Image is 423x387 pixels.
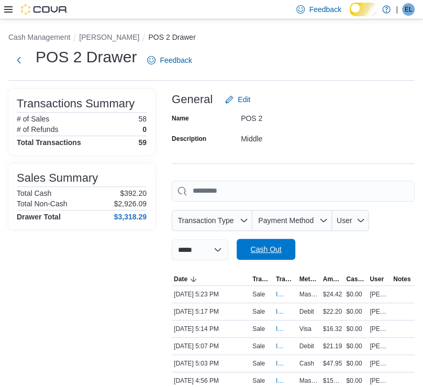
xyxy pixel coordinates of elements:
div: $0.00 [344,323,368,335]
span: MasterCard [299,290,319,298]
p: Sale [252,342,265,350]
h3: General [172,93,213,106]
span: IN7JGD-6743347 [276,377,285,385]
div: [DATE] 5:03 PM [172,357,250,370]
span: $16.32 [323,325,342,333]
button: Payment Method [252,210,332,231]
span: $24.42 [323,290,342,298]
p: | [396,3,398,16]
div: [DATE] 4:56 PM [172,374,250,387]
span: Transaction # [276,275,295,283]
div: [DATE] 5:17 PM [172,305,250,318]
span: [PERSON_NAME] [370,325,389,333]
div: POS 2 [241,110,381,123]
span: Transaction Type [178,216,234,225]
div: [DATE] 5:14 PM [172,323,250,335]
p: Sale [252,290,265,298]
span: IN7JGD-6743402 [276,359,285,368]
div: $0.00 [344,374,368,387]
div: $0.00 [344,288,368,301]
div: $0.00 [344,357,368,370]
h1: POS 2 Drawer [36,47,137,68]
span: Debit [299,307,314,316]
span: [PERSON_NAME] [370,342,389,350]
label: Description [172,135,206,143]
span: Cash Out [250,244,281,255]
p: Sale [252,377,265,385]
span: IN7JGD-6743514 [276,325,285,333]
span: $47.95 [323,359,342,368]
button: User [368,273,391,285]
h4: Drawer Total [17,213,61,221]
div: [DATE] 5:23 PM [172,288,250,301]
h4: $3,318.29 [114,213,147,221]
span: Cash [299,359,314,368]
img: Cova [21,4,68,15]
input: Dark Mode [350,3,377,16]
span: Edit [238,94,250,105]
span: IN7JGD-6743540 [276,307,285,316]
span: IN7JGD-6743446 [276,342,285,350]
div: Emily Latta [402,3,415,16]
input: This is a search bar. As you type, the results lower in the page will automatically filter. [172,181,415,202]
button: IN7JGD-6743540 [276,305,295,318]
a: Feedback [143,50,196,71]
h6: Total Cash [17,189,51,197]
p: $392.20 [120,189,147,197]
span: Method [299,275,319,283]
h6: # of Refunds [17,125,58,134]
button: Cash Back [344,273,368,285]
span: [PERSON_NAME] [370,377,389,385]
h6: Total Non-Cash [17,200,68,208]
span: Date [174,275,187,283]
button: Edit [221,89,254,110]
p: Sale [252,359,265,368]
button: Transaction Type [172,210,252,231]
span: Amount [323,275,342,283]
p: Sale [252,307,265,316]
span: Debit [299,342,314,350]
span: Notes [393,275,410,283]
span: [PERSON_NAME] [370,290,389,298]
span: EL [405,3,413,16]
div: Middle [241,130,381,143]
button: Transaction Type [250,273,274,285]
h6: # of Sales [17,115,49,123]
button: IN7JGD-6743347 [276,374,295,387]
button: User [332,210,369,231]
button: Notes [391,273,415,285]
span: User [337,216,352,225]
span: Feedback [160,55,192,65]
p: $2,926.09 [114,200,147,208]
span: IN7JGD-6743590 [276,290,285,298]
span: $21.19 [323,342,342,350]
label: Name [172,114,189,123]
button: IN7JGD-6743514 [276,323,295,335]
button: Amount [321,273,344,285]
button: Next [8,50,29,71]
div: $0.00 [344,340,368,352]
h4: 59 [138,138,147,147]
button: IN7JGD-6743402 [276,357,295,370]
div: $0.00 [344,305,368,318]
p: 58 [138,115,147,123]
nav: An example of EuiBreadcrumbs [8,32,415,45]
button: [PERSON_NAME] [79,33,139,41]
span: Visa [299,325,311,333]
h3: Transactions Summary [17,97,135,110]
button: Method [297,273,321,285]
span: $150.96 [323,377,342,385]
span: Feedback [309,4,341,15]
span: Payment Method [258,216,314,225]
span: Transaction Type [252,275,272,283]
button: Date [172,273,250,285]
span: [PERSON_NAME] [370,307,389,316]
h4: Total Transactions [17,138,81,147]
span: MasterCard [299,377,319,385]
span: Cash Back [346,275,365,283]
div: [DATE] 5:07 PM [172,340,250,352]
span: [PERSON_NAME] [370,359,389,368]
span: User [370,275,384,283]
button: Cash Management [8,33,70,41]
